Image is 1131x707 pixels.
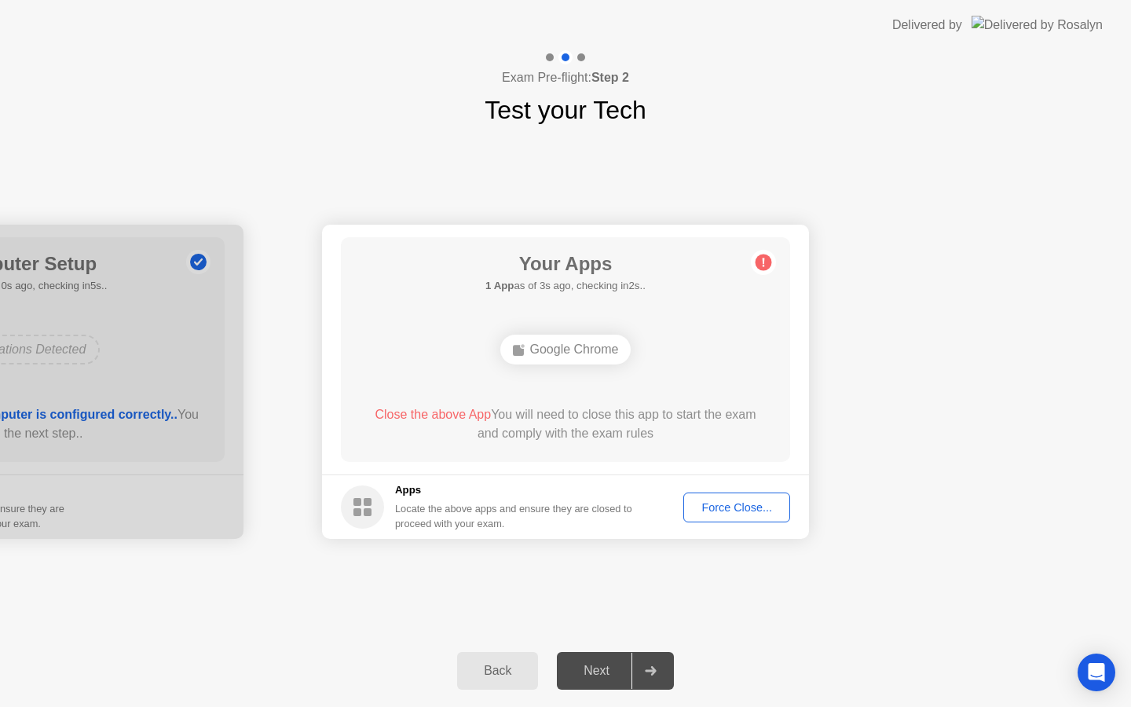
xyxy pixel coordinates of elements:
[485,250,646,278] h1: Your Apps
[683,493,790,522] button: Force Close...
[562,664,631,678] div: Next
[485,91,646,129] h1: Test your Tech
[457,652,538,690] button: Back
[364,405,768,443] div: You will need to close this app to start the exam and comply with the exam rules
[485,280,514,291] b: 1 App
[395,482,633,498] h5: Apps
[500,335,631,364] div: Google Chrome
[395,501,633,531] div: Locate the above apps and ensure they are closed to proceed with your exam.
[502,68,629,87] h4: Exam Pre-flight:
[375,408,491,421] span: Close the above App
[1078,654,1115,691] div: Open Intercom Messenger
[462,664,533,678] div: Back
[591,71,629,84] b: Step 2
[972,16,1103,34] img: Delivered by Rosalyn
[485,278,646,294] h5: as of 3s ago, checking in2s..
[557,652,674,690] button: Next
[892,16,962,35] div: Delivered by
[689,501,785,514] div: Force Close...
